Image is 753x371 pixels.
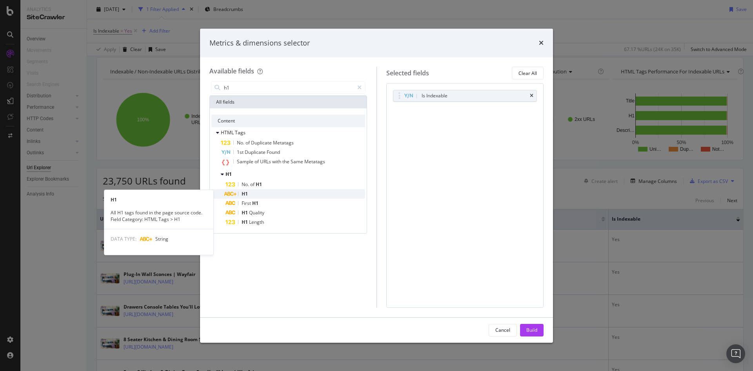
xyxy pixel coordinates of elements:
span: 1st [237,149,245,155]
span: No. [242,181,250,188]
div: H1 [104,196,213,203]
span: of [246,139,251,146]
div: Available fields [209,67,254,75]
span: No. [237,139,246,146]
span: URLs [260,158,272,165]
span: Metatags [304,158,325,165]
div: Content [211,115,365,127]
span: H1 [226,171,232,177]
span: Same [291,158,304,165]
span: the [282,158,291,165]
span: Duplicate [251,139,273,146]
span: H1 [252,200,258,207]
span: H1 [242,209,249,216]
span: Found [267,149,280,155]
div: Metrics & dimensions selector [209,38,310,48]
span: of [250,181,256,188]
div: times [539,38,544,48]
div: times [530,93,533,98]
div: Selected fields [386,69,429,78]
span: First [242,200,252,207]
button: Cancel [489,324,517,336]
span: Length [249,219,264,225]
span: HTML [221,129,235,136]
span: with [272,158,282,165]
div: modal [200,29,553,343]
span: Tags [235,129,246,136]
span: H1 [256,181,262,188]
div: Is Indexable [422,92,447,100]
span: Metatags [273,139,294,146]
span: Quality [249,209,264,216]
input: Search by field name [223,82,354,93]
div: Clear All [518,70,537,77]
div: Is Indexabletimes [393,90,537,102]
div: Open Intercom Messenger [726,344,745,363]
div: All H1 tags found in the page source code. Field Category: HTML Tags > H1 [104,209,213,223]
span: Duplicate [245,149,267,155]
div: Cancel [495,327,510,333]
span: of [255,158,260,165]
div: Build [526,327,537,333]
div: All fields [210,96,367,108]
button: Build [520,324,544,336]
span: H1 [242,190,248,197]
span: Sample [237,158,255,165]
span: H1 [242,219,249,225]
button: Clear All [512,67,544,79]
